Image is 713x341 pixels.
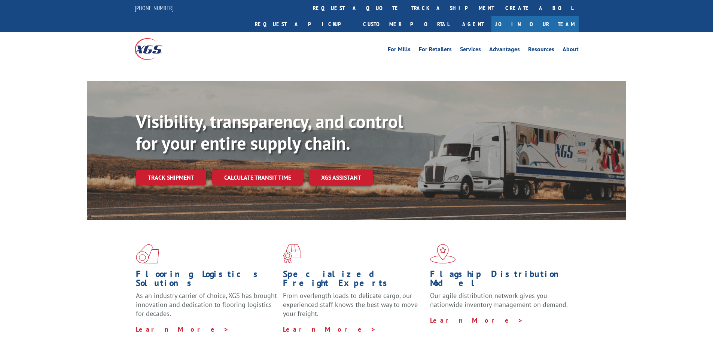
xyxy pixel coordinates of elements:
[419,46,452,55] a: For Retailers
[249,16,357,32] a: Request a pickup
[430,244,456,264] img: xgs-icon-flagship-distribution-model-red
[212,170,303,186] a: Calculate transit time
[135,4,174,12] a: [PHONE_NUMBER]
[283,270,424,291] h1: Specialized Freight Experts
[455,16,491,32] a: Agent
[430,270,572,291] h1: Flagship Distribution Model
[283,244,301,264] img: xgs-icon-focused-on-flooring-red
[136,110,403,155] b: Visibility, transparency, and control for your entire supply chain.
[283,291,424,325] p: From overlength loads to delicate cargo, our experienced staff knows the best way to move your fr...
[283,325,376,334] a: Learn More >
[136,244,159,264] img: xgs-icon-total-supply-chain-intelligence-red
[309,170,373,186] a: XGS ASSISTANT
[136,291,277,318] span: As an industry carrier of choice, XGS has brought innovation and dedication to flooring logistics...
[491,16,579,32] a: Join Our Team
[136,325,229,334] a: Learn More >
[528,46,554,55] a: Resources
[357,16,455,32] a: Customer Portal
[430,291,568,309] span: Our agile distribution network gives you nationwide inventory management on demand.
[136,170,206,185] a: Track shipment
[388,46,411,55] a: For Mills
[430,316,523,325] a: Learn More >
[563,46,579,55] a: About
[136,270,277,291] h1: Flooring Logistics Solutions
[460,46,481,55] a: Services
[489,46,520,55] a: Advantages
